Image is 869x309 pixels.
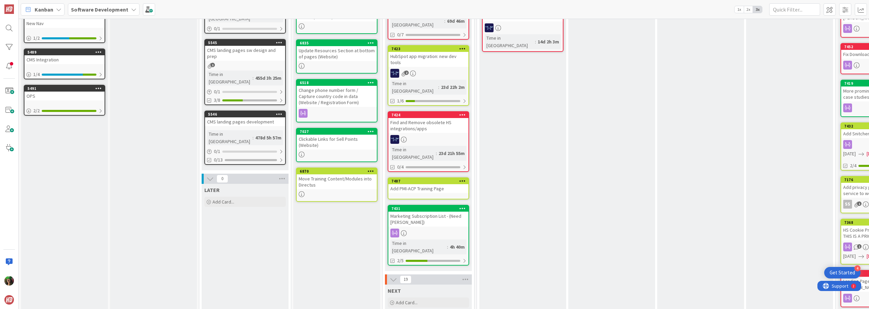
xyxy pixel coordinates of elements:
div: Change phone number form / Capture country code in data (Website / Registration Form) [297,86,377,107]
div: 7424 [388,112,468,118]
span: 1 [210,63,215,67]
div: 5489 [24,49,105,55]
span: Support [14,1,31,9]
div: 14d 2h 3m [536,38,561,45]
div: MH [483,23,563,32]
span: 1/6 [397,97,404,104]
div: 4h 40m [448,243,466,251]
div: 6870Move Training Content/Modules into Directus [297,168,377,189]
div: Clickable Links for Sell Points (Website) [297,135,377,150]
div: 5545 [208,40,285,45]
div: Time in [GEOGRAPHIC_DATA] [390,14,444,28]
div: 5489CMS Integration [24,49,105,64]
span: LATER [204,187,220,193]
div: 5545 [205,40,285,46]
span: 2 / 2 [33,107,40,114]
img: avatar [4,295,14,305]
div: 1/2 [24,34,105,42]
div: 5491 [24,85,105,92]
span: Add Card... [396,300,418,306]
span: 2/5 [397,257,404,264]
span: 0/4 [397,163,404,171]
b: Software Development [71,6,128,13]
span: 3/8 [214,97,220,104]
div: 5546 [208,112,285,117]
img: MH [390,135,399,144]
div: CMS landing pages sw design and prep [205,46,285,61]
span: : [535,38,536,45]
div: OPS [24,92,105,100]
span: 1 [857,201,862,206]
span: 1x [735,6,744,13]
span: [DATE] [843,150,856,157]
div: 5489 [27,50,105,55]
div: Time in [GEOGRAPHIC_DATA] [207,130,253,145]
div: 0/1 [205,88,285,96]
span: NEXT [388,287,401,294]
div: 7424 [391,113,468,117]
div: CMS Integration [24,55,105,64]
span: 1 / 4 [33,71,40,78]
div: 6835 [297,40,377,46]
div: 455d 3h 25m [254,74,283,82]
div: 7423 [388,46,468,52]
div: 6835Update Resources Section at bottom of pages (Website) [297,40,377,61]
div: SS [843,200,852,209]
div: 7027 [297,129,377,135]
span: 3x [753,6,762,13]
span: 2 [404,71,409,75]
img: MH [390,69,399,78]
div: MH [388,135,468,144]
div: 7431 [391,206,468,211]
span: 0 [217,175,228,183]
div: New Nav [24,19,105,28]
div: 7487 [388,178,468,184]
span: 2x [744,6,753,13]
div: 7423HubSpot app migration: new dev tools [388,46,468,67]
div: Time in [GEOGRAPHIC_DATA] [485,34,535,49]
span: : [253,74,254,82]
div: Update Resources Section at bottom of pages (Website) [297,46,377,61]
img: SL [4,276,14,286]
div: 2/2 [24,107,105,115]
div: 69d 46m [445,17,466,25]
div: 6870 [297,168,377,174]
div: 6835 [300,41,377,45]
div: 7027 [300,129,377,134]
span: [DATE] [843,253,856,260]
div: 7487 [391,179,468,184]
div: 5546 [205,111,285,117]
span: : [447,243,448,251]
div: 0/1 [205,24,285,33]
span: 0/7 [397,31,404,38]
div: 7431Marketing Subscription List - (Need [PERSON_NAME]) [388,206,468,227]
span: 0 / 1 [214,148,220,155]
div: 5546CMS landing pages development [205,111,285,126]
div: Time in [GEOGRAPHIC_DATA] [390,146,436,161]
div: New Nav [24,13,105,28]
div: 6518Change phone number form / Capture country code in data (Website / Registration Form) [297,80,377,107]
div: 6870 [300,169,377,174]
span: 1 / 2 [33,35,40,42]
div: 5545CMS landing pages sw design and prep [205,40,285,61]
span: : [436,150,437,157]
div: 6518 [300,80,377,85]
div: Move Training Content/Modules into Directus [297,174,377,189]
span: 0/13 [214,156,223,163]
div: 23d 21h 55m [437,150,466,157]
div: MH [388,69,468,78]
div: 2 [35,3,37,8]
div: 7487Add PMI-ACP Training Page [388,178,468,193]
div: HubSpot app migration: new dev tools [388,52,468,67]
div: Marketing Subscription List - (Need [PERSON_NAME]) [388,212,468,227]
div: Time in [GEOGRAPHIC_DATA] [207,71,253,85]
div: Time in [GEOGRAPHIC_DATA] [390,239,447,254]
div: 6518 [297,80,377,86]
div: 7423 [391,46,468,51]
div: 7027Clickable Links for Sell Points (Website) [297,129,377,150]
div: Add PMI-ACP Training Page [388,184,468,193]
span: 2/4 [850,162,856,169]
img: MH [485,23,494,32]
div: Open Get Started checklist, remaining modules: 4 [824,267,861,278]
div: Get Started [830,269,855,276]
